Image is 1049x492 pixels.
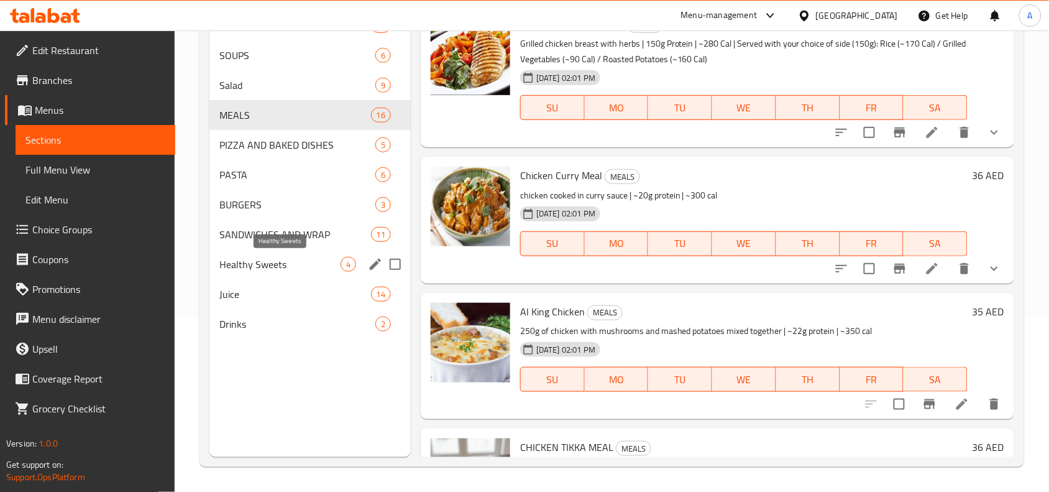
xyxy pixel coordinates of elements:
[520,36,968,67] p: Grilled chicken breast with herbs | 150g Protein | ~280 Cal | Served with your choice of side (15...
[6,435,37,452] span: Version:
[209,220,411,249] div: SANDWICHES AND WRAP11
[371,227,391,242] div: items
[520,302,585,321] span: Al King Chicken
[371,287,391,302] div: items
[520,95,585,120] button: SU
[712,367,776,392] button: WE
[973,303,1004,320] h6: 35 AED
[209,160,411,190] div: PASTA6
[25,162,165,177] span: Full Menu View
[219,167,375,182] span: PASTA
[372,229,390,241] span: 11
[219,227,370,242] div: SANDWICHES AND WRAP
[341,259,355,271] span: 4
[375,137,391,152] div: items
[376,50,390,62] span: 6
[987,261,1002,276] svg: Show Choices
[39,435,58,452] span: 1.0.0
[209,249,411,279] div: Healthy Sweets4edit
[973,16,1004,33] h6: 36 AED
[616,442,651,456] span: MEALS
[717,99,771,117] span: WE
[648,367,712,392] button: TU
[209,100,411,130] div: MEALS16
[5,394,175,424] a: Grocery Checklist
[648,231,712,256] button: TU
[5,334,175,364] a: Upsell
[856,119,882,146] span: Select to update
[717,371,771,389] span: WE
[25,132,165,147] span: Sections
[219,287,370,302] span: Juice
[32,312,165,327] span: Menu disclaimer
[5,274,175,304] a: Promotions
[776,231,840,256] button: TH
[219,257,341,272] span: Healthy Sweets
[840,95,904,120] button: FR
[219,48,375,63] span: SOUPS
[904,95,968,120] button: SA
[375,48,391,63] div: items
[5,215,175,244] a: Choice Groups
[6,469,85,485] a: Support.OpsPlatform
[375,78,391,93] div: items
[32,252,165,267] span: Coupons
[366,255,385,274] button: edit
[845,99,899,117] span: FR
[915,389,945,419] button: Branch-specific-item
[32,401,165,416] span: Grocery Checklist
[431,167,510,246] img: Chicken Curry Meal
[371,108,391,123] div: items
[909,371,963,389] span: SA
[712,95,776,120] button: WE
[781,371,835,389] span: TH
[979,389,1009,419] button: delete
[605,169,640,184] div: MEALS
[25,192,165,207] span: Edit Menu
[209,309,411,339] div: Drinks2
[816,9,898,22] div: [GEOGRAPHIC_DATA]
[585,231,649,256] button: MO
[219,78,375,93] span: Salad
[653,371,707,389] span: TU
[776,367,840,392] button: TH
[979,118,1009,147] button: show more
[1028,9,1033,22] span: A
[209,190,411,220] div: BURGERS3
[5,364,175,394] a: Coverage Report
[904,367,968,392] button: SA
[5,244,175,274] a: Coupons
[431,303,510,383] img: Al King Chicken
[526,234,580,253] span: SU
[717,234,771,253] span: WE
[219,108,370,123] span: MEALS
[520,188,968,203] p: chicken cooked in curry sauce | ~20g protein | ~300 cal
[909,99,963,117] span: SA
[781,234,835,253] span: TH
[840,367,904,392] button: FR
[531,344,600,356] span: [DATE] 02:01 PM
[885,118,915,147] button: Branch-specific-item
[531,208,600,220] span: [DATE] 02:01 PM
[585,367,649,392] button: MO
[32,222,165,237] span: Choice Groups
[5,35,175,65] a: Edit Restaurant
[885,254,915,284] button: Branch-specific-item
[904,231,968,256] button: SA
[587,305,623,320] div: MEALS
[648,95,712,120] button: TU
[32,371,165,386] span: Coverage Report
[16,185,175,215] a: Edit Menu
[526,99,580,117] span: SU
[845,371,899,389] span: FR
[856,256,882,282] span: Select to update
[526,371,580,389] span: SU
[827,118,856,147] button: sort-choices
[219,137,375,152] span: PIZZA AND BAKED DISHES
[987,125,1002,140] svg: Show Choices
[712,231,776,256] button: WE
